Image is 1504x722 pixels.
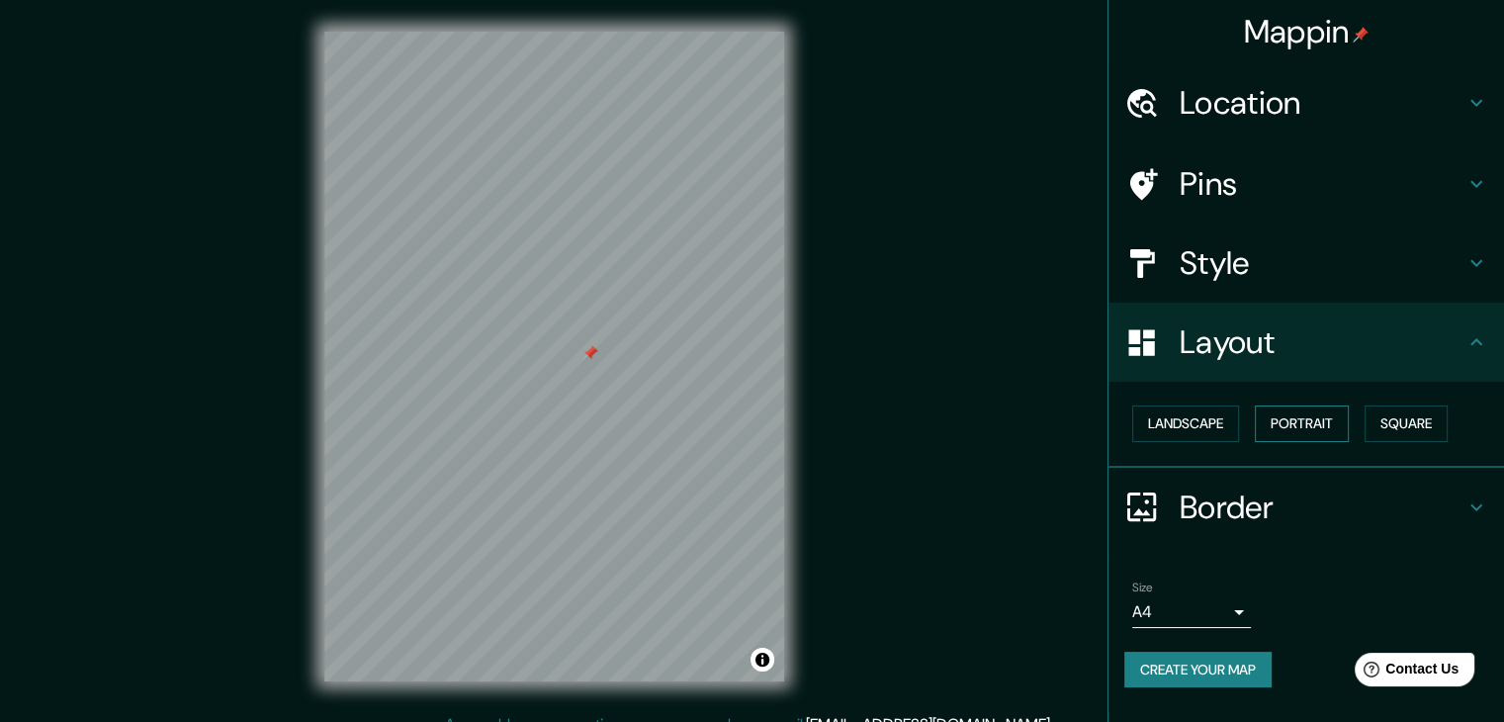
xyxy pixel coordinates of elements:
[1180,322,1464,362] h4: Layout
[1180,164,1464,204] h4: Pins
[1328,645,1482,700] iframe: Help widget launcher
[1180,488,1464,527] h4: Border
[1124,652,1272,688] button: Create your map
[1108,144,1504,224] div: Pins
[1353,27,1369,43] img: pin-icon.png
[1108,468,1504,547] div: Border
[324,32,784,681] canvas: Map
[1255,406,1349,442] button: Portrait
[1132,406,1239,442] button: Landscape
[1132,579,1153,595] label: Size
[1132,596,1251,628] div: A4
[1108,224,1504,303] div: Style
[751,648,774,672] button: Toggle attribution
[1180,83,1464,123] h4: Location
[1108,63,1504,142] div: Location
[1180,243,1464,283] h4: Style
[1108,303,1504,382] div: Layout
[1244,12,1370,51] h4: Mappin
[1365,406,1448,442] button: Square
